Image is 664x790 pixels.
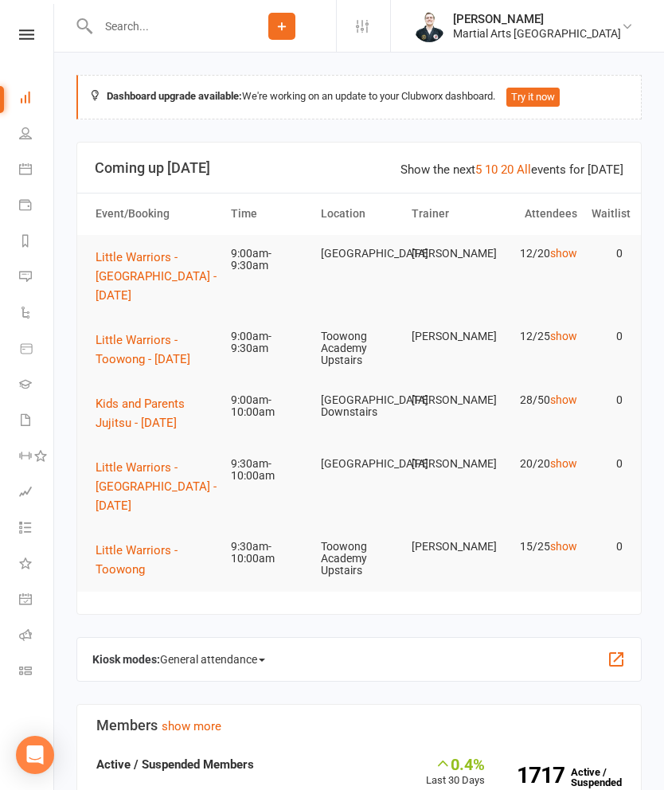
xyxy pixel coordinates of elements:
td: 0 [584,318,630,355]
td: Toowong Academy Upstairs [314,318,404,380]
a: All [517,162,531,177]
td: 0 [584,235,630,272]
a: Roll call kiosk mode [19,619,55,655]
div: Martial Arts [GEOGRAPHIC_DATA] [453,26,621,41]
a: Dashboard [19,81,55,117]
div: Show the next events for [DATE] [400,160,623,179]
a: show more [162,719,221,733]
th: Time [224,194,314,234]
td: [GEOGRAPHIC_DATA] [314,445,404,483]
a: show [550,540,577,553]
td: 12/25 [494,318,584,355]
a: What's New [19,547,55,583]
td: 9:30am-10:00am [224,528,314,578]
button: Try it now [506,88,560,107]
a: Payments [19,189,55,225]
a: Reports [19,225,55,260]
a: 10 [485,162,498,177]
td: 0 [584,528,630,565]
td: [PERSON_NAME] [404,381,494,419]
td: [PERSON_NAME] [404,318,494,355]
td: 9:00am-10:00am [224,381,314,432]
span: Little Warriors - Toowong [96,543,178,577]
a: Assessments [19,475,55,511]
a: People [19,117,55,153]
h3: Coming up [DATE] [95,160,623,176]
td: 9:00am-9:30am [224,235,314,285]
img: thumb_image1644660699.png [413,10,445,42]
th: Event/Booking [88,194,224,234]
div: We're working on an update to your Clubworx dashboard. [76,75,642,119]
span: General attendance [160,647,265,672]
a: Class kiosk mode [19,655,55,690]
td: Toowong Academy Upstairs [314,528,404,590]
span: Little Warriors - Toowong - [DATE] [96,333,190,366]
strong: Dashboard upgrade available: [107,90,242,102]
td: 15/25 [494,528,584,565]
div: Last 30 Days [426,755,485,789]
td: 9:30am-10:00am [224,445,314,495]
strong: Kiosk modes: [92,653,160,666]
td: 9:00am-9:30am [224,318,314,368]
th: Trainer [404,194,494,234]
strong: Active / Suspended Members [96,757,254,772]
a: 5 [475,162,482,177]
button: Kids and Parents Jujitsu - [DATE] [96,394,217,432]
a: show [550,393,577,406]
td: [PERSON_NAME] [404,445,494,483]
td: [PERSON_NAME] [404,528,494,565]
a: Product Sales [19,332,55,368]
a: Calendar [19,153,55,189]
h3: Members [96,718,622,733]
td: 28/50 [494,381,584,419]
td: [GEOGRAPHIC_DATA] [314,235,404,272]
span: Little Warriors - [GEOGRAPHIC_DATA] - [DATE] [96,460,217,513]
span: Little Warriors - [GEOGRAPHIC_DATA] - [DATE] [96,250,217,303]
div: Open Intercom Messenger [16,736,54,774]
a: show [550,457,577,470]
td: 0 [584,445,630,483]
td: 12/20 [494,235,584,272]
a: show [550,247,577,260]
button: Little Warriors - [GEOGRAPHIC_DATA] - [DATE] [96,248,221,305]
div: [PERSON_NAME] [453,12,621,26]
strong: 1717 [509,765,564,786]
a: General attendance kiosk mode [19,583,55,619]
button: Little Warriors - [GEOGRAPHIC_DATA] - [DATE] [96,458,221,515]
td: 0 [584,381,630,419]
button: Little Warriors - Toowong [96,541,217,579]
a: show [550,330,577,342]
th: Waitlist [584,194,630,234]
span: Kids and Parents Jujitsu - [DATE] [96,397,185,430]
div: 0.4% [426,755,485,772]
input: Search... [93,15,228,37]
td: [PERSON_NAME] [404,235,494,272]
a: 20 [501,162,514,177]
th: Attendees [494,194,584,234]
button: Little Warriors - Toowong - [DATE] [96,330,217,369]
td: 20/20 [494,445,584,483]
td: [GEOGRAPHIC_DATA] Downstairs [314,381,404,432]
th: Location [314,194,404,234]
